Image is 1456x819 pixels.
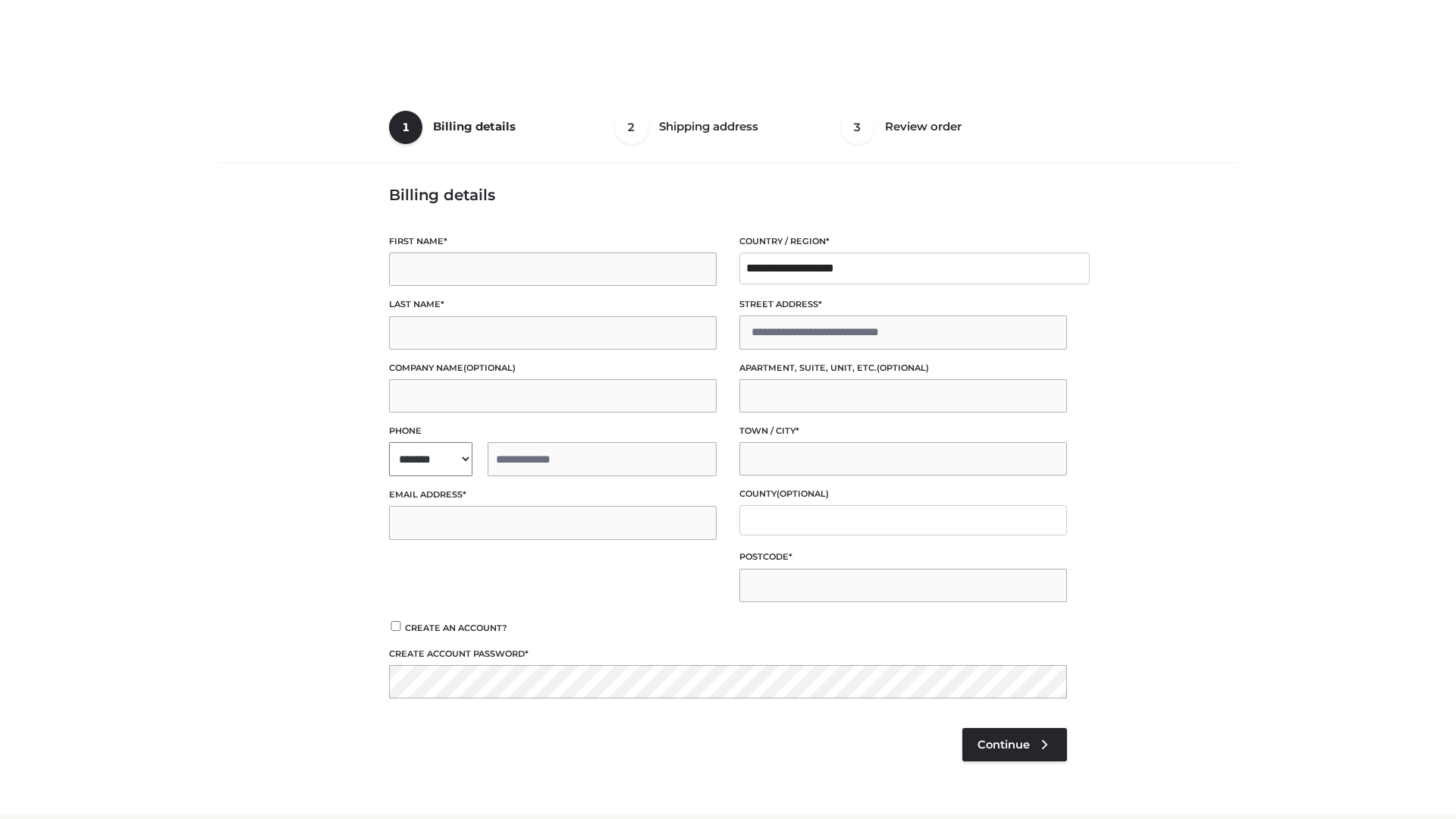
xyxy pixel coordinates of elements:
span: 1 [389,111,422,144]
label: County [739,487,1067,501]
span: Continue [977,738,1030,752]
input: Create an account? [389,621,403,631]
a: Continue [962,728,1067,761]
span: 2 [615,111,648,144]
label: Create account password [389,647,1067,661]
label: Apartment, suite, unit, etc. [739,361,1067,375]
label: Last name [389,297,717,312]
label: Email address [389,488,717,502]
span: 3 [841,111,874,144]
span: Create an account? [405,623,507,633]
label: Town / City [739,424,1067,438]
label: First name [389,234,717,249]
label: Street address [739,297,1067,312]
span: Shipping address [659,119,758,133]
span: Review order [885,119,962,133]
h3: Billing details [389,186,1067,204]
label: Company name [389,361,717,375]
label: Postcode [739,550,1067,564]
span: (optional) [463,362,516,373]
span: (optional) [777,488,829,499]
label: Phone [389,424,717,438]
span: (optional) [877,362,929,373]
label: Country / Region [739,234,1067,249]
span: Billing details [433,119,516,133]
